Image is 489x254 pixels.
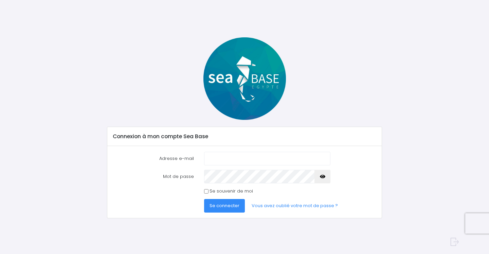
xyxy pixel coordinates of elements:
label: Se souvenir de moi [210,188,253,195]
label: Adresse e-mail [108,152,199,165]
button: Se connecter [204,199,245,213]
a: Vous avez oublié votre mot de passe ? [246,199,343,213]
div: Connexion à mon compte Sea Base [107,127,382,146]
label: Mot de passe [108,170,199,183]
span: Se connecter [210,202,239,209]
